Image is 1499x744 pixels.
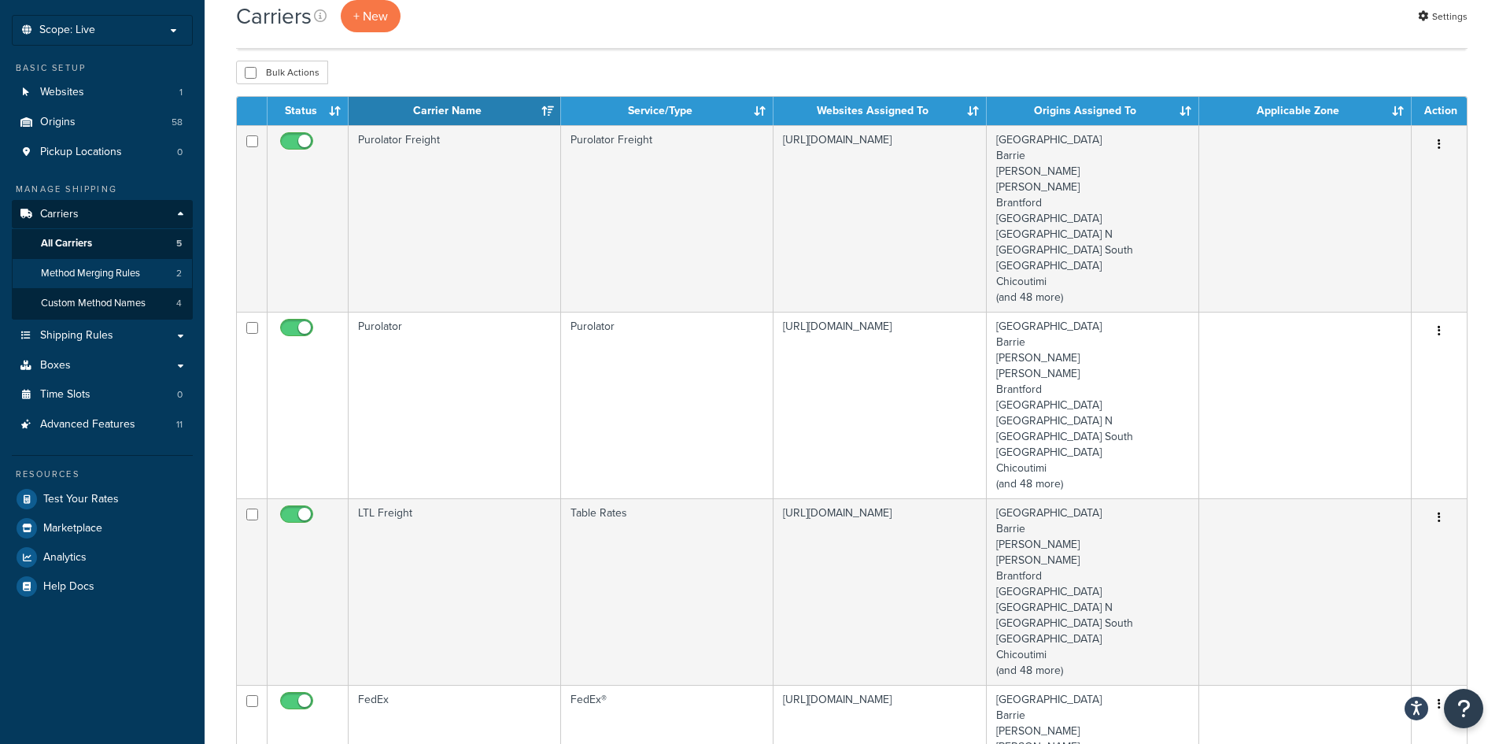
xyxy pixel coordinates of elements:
div: Basic Setup [12,61,193,75]
td: [URL][DOMAIN_NAME] [773,498,986,685]
td: LTL Freight [349,498,561,685]
a: Marketplace [12,514,193,542]
th: Websites Assigned To: activate to sort column ascending [773,97,986,125]
td: [GEOGRAPHIC_DATA] Barrie [PERSON_NAME] [PERSON_NAME] Brantford [GEOGRAPHIC_DATA] [GEOGRAPHIC_DATA... [987,125,1199,312]
span: Shipping Rules [40,329,113,342]
a: Settings [1418,6,1468,28]
li: Time Slots [12,380,193,409]
div: Manage Shipping [12,183,193,196]
span: Advanced Features [40,418,135,431]
a: Method Merging Rules 2 [12,259,193,288]
td: [GEOGRAPHIC_DATA] Barrie [PERSON_NAME] [PERSON_NAME] Brantford [GEOGRAPHIC_DATA] [GEOGRAPHIC_DATA... [987,312,1199,498]
span: Carriers [40,208,79,221]
td: [URL][DOMAIN_NAME] [773,312,986,498]
span: Custom Method Names [41,297,146,310]
a: All Carriers 5 [12,229,193,258]
td: [GEOGRAPHIC_DATA] Barrie [PERSON_NAME] [PERSON_NAME] Brantford [GEOGRAPHIC_DATA] [GEOGRAPHIC_DATA... [987,498,1199,685]
li: Websites [12,78,193,107]
th: Service/Type: activate to sort column ascending [561,97,773,125]
td: Purolator [561,312,773,498]
span: 2 [176,267,182,280]
a: Help Docs [12,572,193,601]
li: Custom Method Names [12,289,193,318]
span: Marketplace [43,522,102,535]
span: 4 [176,297,182,310]
a: Custom Method Names 4 [12,289,193,318]
span: 5 [176,237,182,250]
li: All Carriers [12,229,193,258]
button: Bulk Actions [236,61,328,84]
span: 0 [177,146,183,159]
a: Test Your Rates [12,485,193,513]
a: Websites 1 [12,78,193,107]
button: Open Resource Center [1444,689,1483,728]
th: Carrier Name: activate to sort column ascending [349,97,561,125]
span: 58 [172,116,183,129]
span: 1 [179,86,183,99]
th: Action [1412,97,1467,125]
li: Method Merging Rules [12,259,193,288]
span: Method Merging Rules [41,267,140,280]
span: Pickup Locations [40,146,122,159]
a: Pickup Locations 0 [12,138,193,167]
li: Pickup Locations [12,138,193,167]
a: Carriers [12,200,193,229]
a: Shipping Rules [12,321,193,350]
th: Status: activate to sort column ascending [268,97,349,125]
li: Origins [12,108,193,137]
a: Analytics [12,543,193,572]
span: Websites [40,86,84,99]
span: Origins [40,116,76,129]
h1: Carriers [236,1,312,31]
td: Purolator Freight [349,125,561,312]
td: Purolator Freight [561,125,773,312]
div: Resources [12,468,193,481]
th: Origins Assigned To: activate to sort column ascending [987,97,1199,125]
a: Advanced Features 11 [12,410,193,439]
span: 0 [177,388,183,402]
td: Table Rates [561,498,773,685]
span: Test Your Rates [43,493,119,506]
span: Boxes [40,359,71,372]
span: All Carriers [41,237,92,250]
span: Analytics [43,551,87,564]
li: Advanced Features [12,410,193,439]
span: Help Docs [43,580,94,594]
a: Boxes [12,351,193,380]
span: Time Slots [40,388,90,402]
a: Origins 58 [12,108,193,137]
a: Time Slots 0 [12,380,193,409]
li: Carriers [12,200,193,320]
span: Scope: Live [39,24,95,37]
th: Applicable Zone: activate to sort column ascending [1199,97,1412,125]
span: 11 [176,418,183,431]
td: [URL][DOMAIN_NAME] [773,125,986,312]
td: Purolator [349,312,561,498]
